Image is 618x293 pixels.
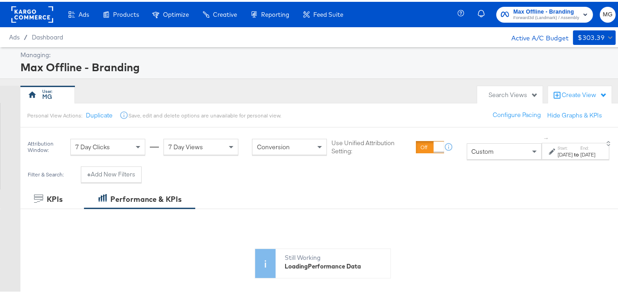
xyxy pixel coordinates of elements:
[496,5,593,21] button: Max Offline - BrandingForward3d (Landmark) / Assembly
[43,91,53,99] div: MG
[27,139,66,151] div: Attribution Window:
[113,9,139,16] span: Products
[79,9,89,16] span: Ads
[75,141,110,149] span: 7 Day Clicks
[87,168,91,177] strong: +
[86,109,113,118] button: Duplicate
[9,32,20,39] span: Ads
[558,143,573,149] label: Start:
[603,8,612,18] span: MG
[514,13,579,20] span: Forward3d (Landmark) / Assembly
[110,192,182,203] div: Performance & KPIs
[580,149,595,156] div: [DATE]
[27,110,82,117] div: Personal View Actions:
[489,89,538,98] div: Search Views
[573,149,580,156] strong: to
[20,32,32,39] span: /
[543,135,551,138] span: ↑
[47,192,63,203] div: KPIs
[261,9,289,16] span: Reporting
[313,9,343,16] span: Feed Suite
[580,143,595,149] label: End:
[562,89,607,98] div: Create View
[168,141,203,149] span: 7 Day Views
[600,5,616,21] button: MG
[27,170,64,176] div: Filter & Search:
[81,165,142,181] button: +Add New Filters
[331,137,412,154] label: Use Unified Attribution Setting:
[573,29,616,43] button: $303.39
[558,149,573,156] div: [DATE]
[257,141,290,149] span: Conversion
[578,30,604,42] div: $303.39
[472,146,494,154] span: Custom
[129,110,282,117] div: Save, edit and delete options are unavailable for personal view.
[163,9,189,16] span: Optimize
[514,5,579,15] span: Max Offline - Branding
[32,32,63,39] a: Dashboard
[502,29,569,42] div: Active A/C Budget
[486,105,547,122] button: Configure Pacing
[547,109,602,118] button: Hide Graphs & KPIs
[213,9,237,16] span: Creative
[20,49,613,58] div: Managing:
[20,58,613,73] div: Max Offline - Branding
